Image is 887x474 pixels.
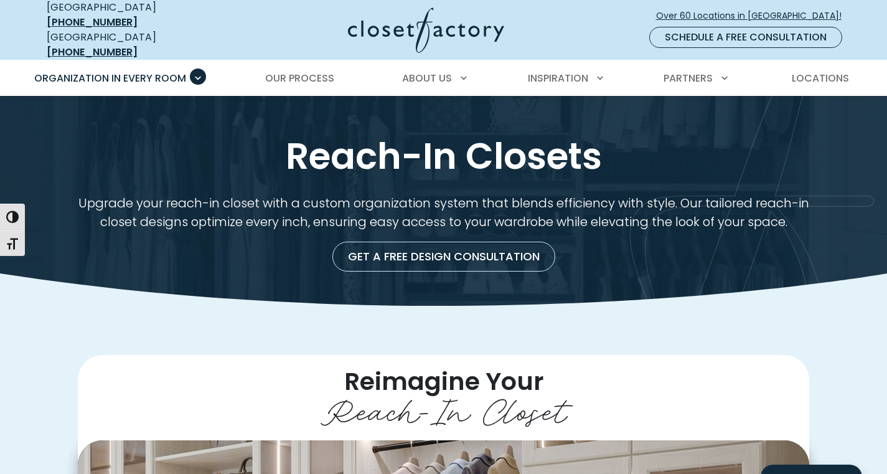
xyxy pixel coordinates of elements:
[528,71,588,85] span: Inspiration
[78,194,809,232] p: Upgrade your reach-in closet with a custom organization system that blends efficiency with style....
[34,71,186,85] span: Organization in Every Room
[792,71,849,85] span: Locations
[664,71,713,85] span: Partners
[47,45,138,59] a: [PHONE_NUMBER]
[26,61,862,96] nav: Primary Menu
[321,383,567,433] span: Reach-In Closet
[649,27,842,48] a: Schedule a Free Consultation
[402,71,452,85] span: About Us
[656,9,852,22] span: Over 60 Locations in [GEOGRAPHIC_DATA]!
[348,7,504,53] img: Closet Factory Logo
[332,242,555,272] a: Get a Free Design Consultation
[47,30,227,60] div: [GEOGRAPHIC_DATA]
[344,364,543,399] span: Reimagine Your
[265,71,334,85] span: Our Process
[47,15,138,29] a: [PHONE_NUMBER]
[44,133,843,179] h1: Reach-In Closets
[655,5,852,27] a: Over 60 Locations in [GEOGRAPHIC_DATA]!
